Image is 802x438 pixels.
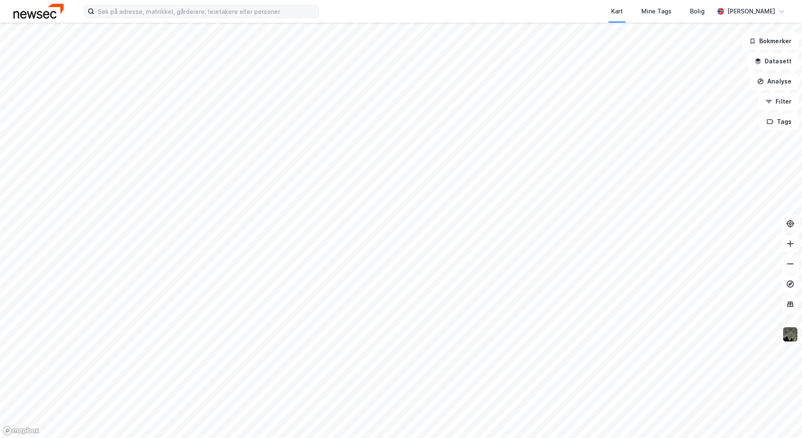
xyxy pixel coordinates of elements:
a: Mapbox homepage [3,426,39,435]
button: Analyse [750,73,799,90]
input: Søk på adresse, matrikkel, gårdeiere, leietakere eller personer [94,5,318,18]
iframe: Chat Widget [760,398,802,438]
div: Kontrollprogram for chat [760,398,802,438]
img: newsec-logo.f6e21ccffca1b3a03d2d.png [13,4,64,18]
div: Mine Tags [641,6,672,16]
button: Filter [758,93,799,110]
div: [PERSON_NAME] [727,6,775,16]
div: Bolig [690,6,705,16]
button: Tags [760,113,799,130]
div: Kart [611,6,623,16]
button: Datasett [747,53,799,70]
button: Bokmerker [742,33,799,50]
img: 9k= [782,326,798,342]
